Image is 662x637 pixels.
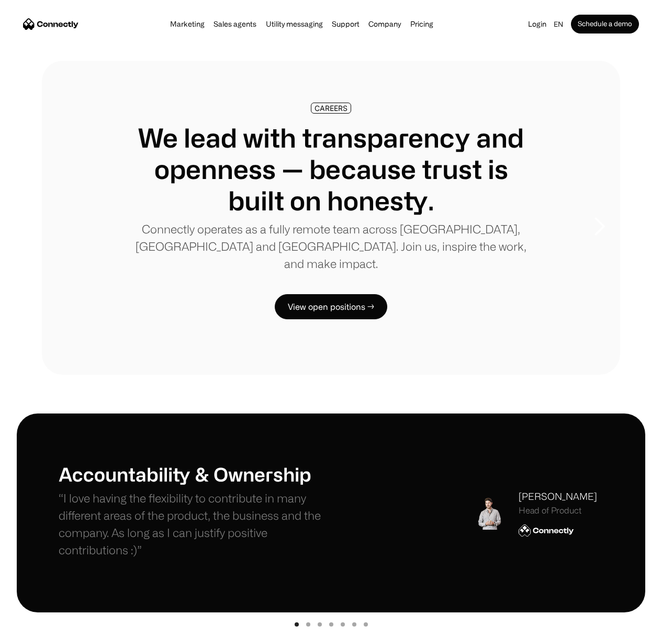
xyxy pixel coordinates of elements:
div: 1 of 7 [17,414,645,633]
a: Support [329,20,363,28]
h1: Accountability & Ownership [59,463,331,485]
p: Connectly operates as a fully remote team across [GEOGRAPHIC_DATA], [GEOGRAPHIC_DATA] and [GEOGRA... [126,220,536,272]
div: Company [365,17,404,31]
div: en [549,17,571,31]
p: “I love having the flexibility to contribute in many different areas of the product, the business... [59,489,331,558]
a: Pricing [407,20,436,28]
div: carousel [42,61,620,393]
a: Sales agents [210,20,260,28]
div: Head of Product [519,506,597,516]
h1: We lead with transparency and openness — because trust is built on honesty. [126,122,536,216]
div: Show slide 4 of 7 [329,622,333,627]
div: CAREERS [315,104,347,112]
div: Show slide 6 of 7 [352,622,356,627]
ul: Language list [21,619,63,633]
a: home [23,16,78,32]
a: View open positions → [275,294,387,319]
a: Schedule a demo [571,15,639,33]
aside: Language selected: English [10,618,63,633]
div: Show slide 2 of 7 [306,622,310,627]
div: Show slide 5 of 7 [341,622,345,627]
div: next slide [578,174,620,279]
a: Utility messaging [263,20,326,28]
a: Marketing [167,20,208,28]
div: Show slide 1 of 7 [295,622,299,627]
div: Company [368,17,401,31]
div: Show slide 7 of 7 [364,622,368,627]
div: Show slide 3 of 7 [318,622,322,627]
a: Login [525,17,549,31]
div: carousel [17,414,645,633]
div: en [554,17,563,31]
div: 1 of 8 [42,61,620,375]
div: [PERSON_NAME] [519,489,597,504]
